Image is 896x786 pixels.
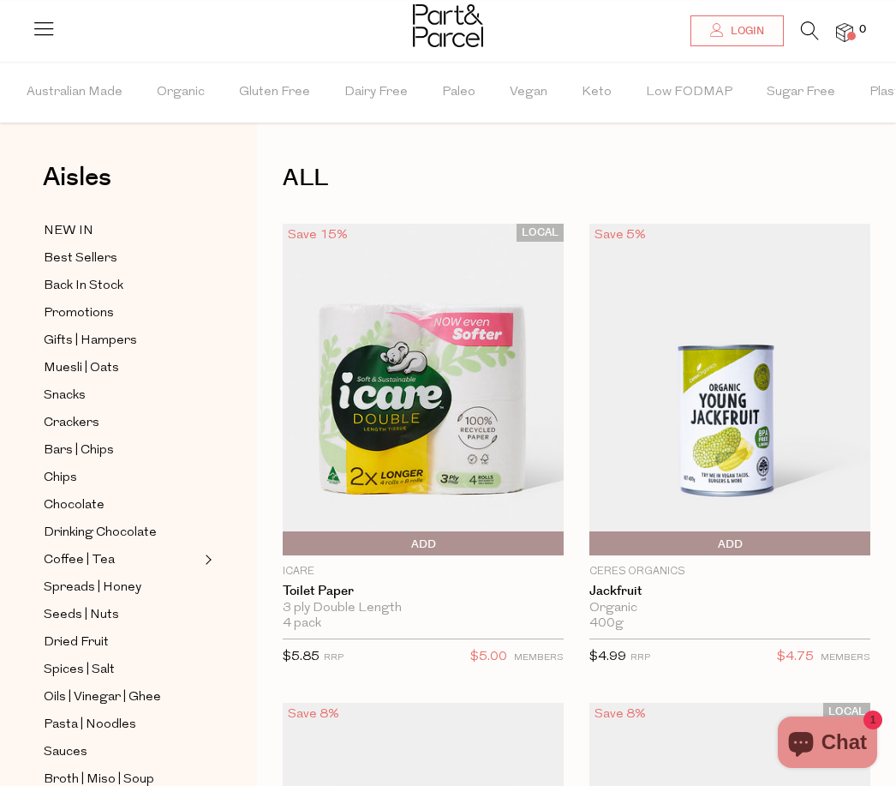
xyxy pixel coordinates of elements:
[44,495,200,516] a: Chocolate
[44,303,200,324] a: Promotions
[690,15,784,46] a: Login
[44,303,114,324] span: Promotions
[773,717,882,772] inbox-online-store-chat: Shopify online store chat
[589,564,870,579] p: Ceres Organics
[44,605,119,626] span: Seeds | Nuts
[44,495,105,516] span: Chocolate
[43,165,111,207] a: Aisles
[413,4,483,47] img: Part&Parcel
[44,413,99,434] span: Crackers
[344,63,408,123] span: Dairy Free
[589,224,870,555] img: Jackfruit
[44,221,93,242] span: NEW IN
[44,467,200,489] a: Chips
[836,23,853,41] a: 0
[589,531,870,555] button: Add To Parcel
[44,220,200,242] a: NEW IN
[283,584,564,599] a: Toilet Paper
[777,646,814,669] span: $4.75
[44,715,136,735] span: Pasta | Noodles
[44,330,200,351] a: Gifts | Hampers
[821,653,870,663] small: MEMBERS
[283,224,564,555] img: Toilet Paper
[589,584,870,599] a: Jackfruit
[44,248,200,269] a: Best Sellers
[44,249,117,269] span: Best Sellers
[589,651,626,663] span: $4.99
[44,412,200,434] a: Crackers
[44,714,200,735] a: Pasta | Noodles
[44,331,137,351] span: Gifts | Hampers
[44,660,115,681] span: Spices | Salt
[44,549,200,571] a: Coffee | Tea
[200,549,212,570] button: Expand/Collapse Coffee | Tea
[157,63,205,123] span: Organic
[44,441,114,461] span: Bars | Chips
[44,632,200,653] a: Dried Fruit
[44,741,200,763] a: Sauces
[44,550,115,571] span: Coffee | Tea
[767,63,835,123] span: Sugar Free
[44,633,109,653] span: Dried Fruit
[283,531,564,555] button: Add To Parcel
[726,24,764,39] span: Login
[442,63,475,123] span: Paleo
[283,224,353,247] div: Save 15%
[44,440,200,461] a: Bars | Chips
[517,224,564,242] span: LOCAL
[44,385,200,406] a: Snacks
[44,358,119,379] span: Muesli | Oats
[44,522,200,543] a: Drinking Chocolate
[44,659,200,681] a: Spices | Salt
[44,386,86,406] span: Snacks
[44,468,77,489] span: Chips
[470,646,507,669] span: $5.00
[44,742,87,763] span: Sauces
[283,651,320,663] span: $5.85
[44,577,200,598] a: Spreads | Honey
[582,63,612,123] span: Keto
[283,159,870,198] h1: ALL
[283,564,564,579] p: icare
[44,604,200,626] a: Seeds | Nuts
[283,616,321,632] span: 4 pack
[589,601,870,616] div: Organic
[630,653,650,663] small: RRP
[510,63,547,123] span: Vegan
[283,703,344,726] div: Save 8%
[589,616,624,632] span: 400g
[324,653,343,663] small: RRP
[589,224,651,247] div: Save 5%
[646,63,732,123] span: Low FODMAP
[44,687,161,708] span: Oils | Vinegar | Ghee
[43,159,111,196] span: Aisles
[44,275,200,297] a: Back In Stock
[44,687,200,708] a: Oils | Vinegar | Ghee
[283,601,564,616] div: 3 ply Double Length
[823,703,870,721] span: LOCAL
[589,703,651,726] div: Save 8%
[44,357,200,379] a: Muesli | Oats
[239,63,310,123] span: Gluten Free
[27,63,122,123] span: Australian Made
[514,653,564,663] small: MEMBERS
[44,276,123,297] span: Back In Stock
[855,22,870,38] span: 0
[44,523,157,543] span: Drinking Chocolate
[44,578,141,598] span: Spreads | Honey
